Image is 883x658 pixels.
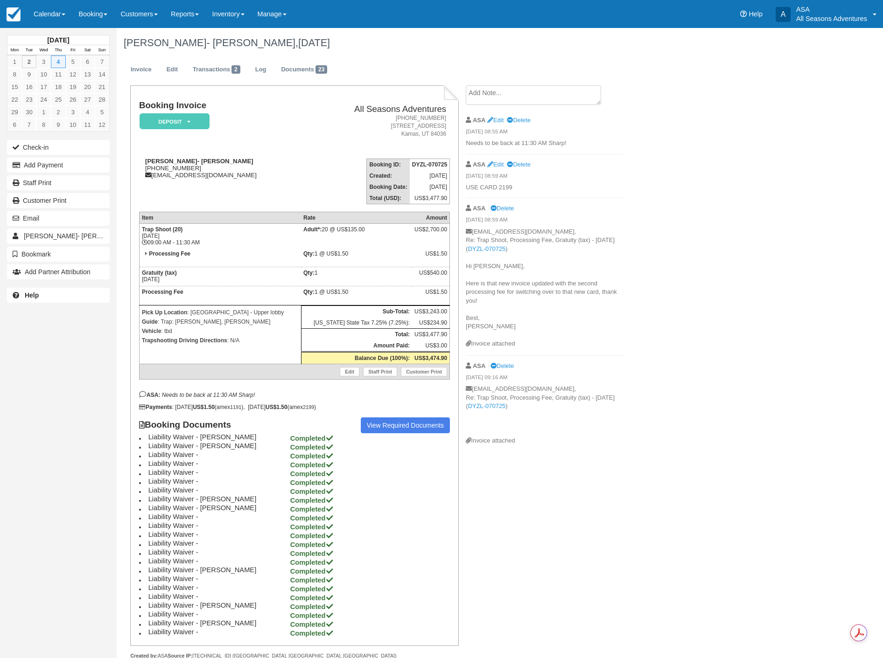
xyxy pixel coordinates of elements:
strong: Completed [290,585,334,593]
div: : [DATE] (amex ), [DATE] (amex ) [139,404,450,410]
span: Liability Waiver - [148,469,288,476]
a: 15 [7,81,22,93]
em: [DATE] 08:59 AM [466,172,623,182]
span: Liability Waiver - [148,531,288,538]
a: 1 [7,55,22,68]
a: 5 [95,106,109,118]
span: Liability Waiver - [PERSON_NAME] [148,442,288,450]
a: DYZL-070725 [468,245,506,252]
a: Edit [340,367,359,376]
strong: US$1.50 [266,404,287,410]
span: [DATE] [298,37,330,48]
strong: Completed [290,461,334,469]
button: Check-in [7,140,110,155]
strong: Completed [290,550,334,557]
a: 11 [51,68,65,81]
a: 6 [7,118,22,131]
div: US$540.00 [414,270,447,284]
span: Liability Waiver - [148,610,288,618]
strong: US$3,474.90 [414,355,447,361]
a: Edit [160,61,185,79]
a: 22 [7,93,22,106]
strong: Adult* [303,226,322,233]
p: All Seasons Adventures [796,14,867,23]
p: USE CARD 2199 [466,183,623,192]
strong: Completed [290,443,334,451]
p: : N/A [142,336,299,345]
div: US$1.50 [414,289,447,303]
a: Delete [491,205,514,212]
span: Liability Waiver - [148,548,288,556]
a: 5 [66,55,80,68]
a: [PERSON_NAME]- [PERSON_NAME] [7,229,110,243]
strong: Pick Up Location [142,309,187,316]
strong: [DATE] [47,36,69,44]
th: Fri [66,45,80,55]
th: Created: [367,170,410,181]
span: [PERSON_NAME]- [PERSON_NAME] [24,232,135,240]
span: Liability Waiver - [PERSON_NAME] [148,495,288,503]
p: : [GEOGRAPHIC_DATA] - Upper lobby [142,308,299,317]
th: Item [139,212,301,224]
img: checkfront-main-nav-mini-logo.png [7,7,21,21]
h1: Booking Invoice [139,101,308,111]
a: 3 [66,106,80,118]
td: US$3,243.00 [412,306,450,318]
td: [DATE] 09:00 AM - 11:30 AM [139,224,301,249]
a: 19 [66,81,80,93]
td: [DATE] [410,170,450,181]
a: Delete [491,362,514,369]
a: 9 [22,68,36,81]
div: Invoice attached [466,339,623,348]
strong: Completed [290,603,334,610]
a: 9 [51,118,65,131]
strong: ASA [473,161,485,168]
strong: Completed [290,568,334,575]
strong: Completed [290,621,334,628]
a: 24 [36,93,51,106]
div: US$2,700.00 [414,226,447,240]
a: Edit [487,117,504,124]
a: 7 [95,55,109,68]
strong: Completed [290,470,334,478]
a: 2 [51,106,65,118]
span: Liability Waiver - [148,513,288,520]
a: 23 [22,93,36,106]
i: Help [740,11,747,17]
strong: Qty [303,289,315,295]
p: ASA [796,5,867,14]
a: 30 [22,106,36,118]
p: [EMAIL_ADDRESS][DOMAIN_NAME], Re: Trap Shoot, Processing Fee, Gratuity (tax) - [DATE] ( ) [466,385,623,436]
span: Liability Waiver - [148,451,288,458]
em: Deposit [140,113,210,130]
a: 12 [95,118,109,131]
a: 20 [80,81,95,93]
h1: [PERSON_NAME]- [PERSON_NAME], [124,37,772,48]
button: Add Payment [7,158,110,173]
a: 13 [80,68,95,81]
th: Amount [412,212,450,224]
a: 18 [51,81,65,93]
button: Bookmark [7,247,110,262]
a: Documents23 [274,61,334,79]
a: Log [248,61,273,79]
a: 29 [7,106,22,118]
strong: Completed [290,514,334,522]
a: 12 [66,68,80,81]
strong: Completed [290,435,334,442]
address: [PHONE_NUMBER] [STREET_ADDRESS] Kamas, UT 84036 [311,114,446,138]
td: US$3,477.90 [412,329,450,340]
p: [EMAIL_ADDRESS][DOMAIN_NAME], Re: Trap Shoot, Processing Fee, Gratuity (tax) - [DATE] ( ) Hi [PER... [466,228,623,340]
div: [PHONE_NUMBER] [EMAIL_ADDRESS][DOMAIN_NAME] [139,158,308,179]
a: 10 [66,118,80,131]
a: 4 [80,106,95,118]
strong: Qty [303,250,315,257]
th: Sat [80,45,95,55]
strong: Qty [303,270,315,276]
strong: DYZL-070725 [412,161,447,168]
span: Liability Waiver - [PERSON_NAME] [148,602,288,609]
a: Customer Print [401,367,447,376]
td: 1 [301,267,412,286]
strong: Completed [290,576,334,584]
span: Liability Waiver - [148,584,288,591]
